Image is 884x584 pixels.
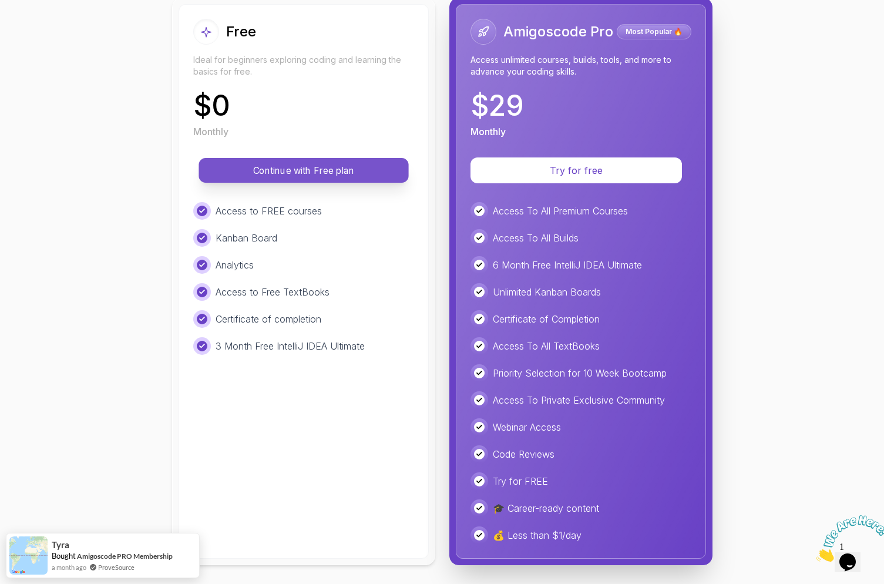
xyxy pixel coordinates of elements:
p: Analytics [216,258,254,272]
span: Tyra [52,540,69,550]
p: Access To All Premium Courses [493,204,628,218]
p: Ideal for beginners exploring coding and learning the basics for free. [193,54,414,78]
img: Chat attention grabber [5,5,78,51]
p: Webinar Access [493,420,561,434]
p: 6 Month Free IntelliJ IDEA Ultimate [493,258,642,272]
iframe: chat widget [811,511,884,566]
p: 🎓 Career-ready content [493,501,599,515]
span: a month ago [52,562,86,572]
p: Access To Private Exclusive Community [493,393,665,407]
p: Monthly [470,125,506,139]
span: 1 [5,5,9,15]
p: Access to FREE courses [216,204,322,218]
a: ProveSource [98,562,135,572]
p: 💰 Less than $1/day [493,528,582,542]
img: provesource social proof notification image [9,536,48,575]
p: Continue with Free plan [212,164,395,177]
button: Try for free [470,157,682,183]
p: Access To All Builds [493,231,579,245]
button: Continue with Free plan [199,158,408,183]
h2: Free [226,22,256,41]
h2: Amigoscode Pro [503,22,613,41]
p: $ 29 [470,92,524,120]
p: Access unlimited courses, builds, tools, and more to advance your coding skills. [470,54,691,78]
p: Certificate of completion [216,312,321,326]
p: Code Reviews [493,447,554,461]
p: Try for FREE [493,474,548,488]
p: Access to Free TextBooks [216,285,330,299]
p: $ 0 [193,92,230,120]
p: Certificate of Completion [493,312,600,326]
a: Amigoscode PRO Membership [77,552,173,560]
p: Kanban Board [216,231,277,245]
p: Monthly [193,125,228,139]
span: Bought [52,551,76,560]
p: 3 Month Free IntelliJ IDEA Ultimate [216,339,365,353]
p: Most Popular 🔥 [619,26,690,38]
p: Unlimited Kanban Boards [493,285,601,299]
p: Priority Selection for 10 Week Bootcamp [493,366,667,380]
p: Try for free [485,163,668,177]
p: Access To All TextBooks [493,339,600,353]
